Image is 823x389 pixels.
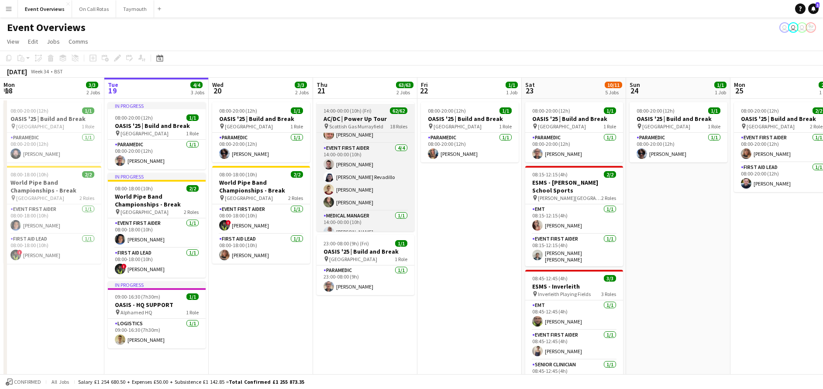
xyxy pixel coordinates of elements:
[29,68,51,75] span: Week 34
[295,82,307,88] span: 3/3
[121,209,169,215] span: [GEOGRAPHIC_DATA]
[532,275,568,282] span: 08:45-12:45 (4h)
[525,204,623,234] app-card-role: EMT1/108:15-12:15 (4h)[PERSON_NAME]
[630,102,727,162] app-job-card: 08:00-20:00 (12h)1/1OASIS '25 | Build and Break [GEOGRAPHIC_DATA]1 RoleParamedic1/108:00-20:00 (1...
[186,185,199,192] span: 2/2
[108,122,206,130] h3: OASIS '25 | Build and Break
[734,81,745,89] span: Mon
[212,115,310,123] h3: OASIS '25 | Build and Break
[108,173,206,180] div: In progress
[10,171,48,178] span: 08:00-18:00 (10h)
[108,102,206,109] div: In progress
[317,211,414,241] app-card-role: Medical Manager1/114:00-00:00 (10h)[PERSON_NAME]
[628,86,640,96] span: 24
[317,81,327,89] span: Thu
[329,256,377,262] span: [GEOGRAPHIC_DATA]
[3,115,101,123] h3: OASIS '25 | Build and Break
[212,234,310,264] app-card-role: First Aid Lead1/108:00-18:00 (10h)[PERSON_NAME]
[525,115,623,123] h3: OASIS '25 | Build and Break
[212,166,310,264] div: 08:00-18:00 (10h)2/2World Pipe Band Championships - Break [GEOGRAPHIC_DATA]2 RolesEvent First Aid...
[506,89,517,96] div: 1 Job
[3,102,101,162] app-job-card: 08:00-20:00 (12h)1/1OASIS '25 | Build and Break [GEOGRAPHIC_DATA]1 RoleParamedic1/108:00-20:00 (1...
[390,107,407,114] span: 62/62
[499,107,512,114] span: 1/1
[317,143,414,211] app-card-role: Event First Aider4/414:00-00:00 (10h)[PERSON_NAME][PERSON_NAME] Revadillo[PERSON_NAME][PERSON_NAME]
[108,281,206,348] app-job-card: In progress09:00-16:30 (7h30m)1/1OASIS - HQ SUPPORT Alphamed HQ1 RoleLogistics1/109:00-16:30 (7h3...
[420,86,428,96] span: 22
[329,123,383,130] span: Scottish Gas Murrayfield
[708,123,720,130] span: 1 Role
[3,36,23,47] a: View
[108,81,118,89] span: Tue
[4,377,42,387] button: Confirmed
[525,102,623,162] app-job-card: 08:00-20:00 (12h)1/1OASIS '25 | Build and Break [GEOGRAPHIC_DATA]1 RoleParamedic1/108:00-20:00 (1...
[525,166,623,266] app-job-card: 08:15-12:15 (4h)2/2ESMS - [PERSON_NAME] School Sports [PERSON_NAME][GEOGRAPHIC_DATA]2 RolesEMT1/1...
[317,235,414,295] app-job-card: 23:00-08:00 (9h) (Fri)1/1OASIS '25 | Build and Break [GEOGRAPHIC_DATA]1 RoleParamedic1/123:00-08:...
[317,102,414,231] app-job-card: 14:00-00:00 (10h) (Fri)62/62AC/DC | Power Up Tour Scottish Gas Murrayfield18 Roles[PERSON_NAME]Co...
[108,102,206,169] app-job-card: In progress08:00-20:00 (12h)1/1OASIS '25 | Build and Break [GEOGRAPHIC_DATA]1 RoleParamedic1/108:...
[2,86,15,96] span: 18
[525,330,623,360] app-card-role: Event First Aider1/108:45-12:45 (4h)[PERSON_NAME]
[108,301,206,309] h3: OASIS - HQ SUPPORT
[630,133,727,162] app-card-role: Paramedic1/108:00-20:00 (12h)[PERSON_NAME]
[733,86,745,96] span: 25
[421,102,519,162] app-job-card: 08:00-20:00 (12h)1/1OASIS '25 | Build and Break [GEOGRAPHIC_DATA]1 RoleParamedic1/108:00-20:00 (1...
[390,123,407,130] span: 18 Roles
[212,204,310,234] app-card-role: Event First Aider1/108:00-18:00 (10h)![PERSON_NAME]
[226,220,231,225] span: !
[525,179,623,194] h3: ESMS - [PERSON_NAME] School Sports
[121,309,152,316] span: Alphamed HQ
[3,166,101,264] div: 08:00-18:00 (10h)2/2World Pipe Band Championships - Break [GEOGRAPHIC_DATA]2 RolesEvent First Aid...
[421,133,519,162] app-card-role: Paramedic1/108:00-20:00 (12h)[PERSON_NAME]
[421,81,428,89] span: Fri
[212,133,310,162] app-card-role: Paramedic1/108:00-20:00 (12h)[PERSON_NAME]
[290,123,303,130] span: 1 Role
[434,123,482,130] span: [GEOGRAPHIC_DATA]
[72,0,116,17] button: On Call Rotas
[28,38,38,45] span: Edit
[18,0,72,17] button: Event Overviews
[604,171,616,178] span: 2/2
[714,82,727,88] span: 1/1
[108,281,206,288] div: In progress
[601,291,616,297] span: 3 Roles
[317,265,414,295] app-card-role: Paramedic1/123:00-08:00 (9h)[PERSON_NAME]
[225,195,273,201] span: [GEOGRAPHIC_DATA]
[212,81,224,89] span: Wed
[532,171,568,178] span: 08:15-12:15 (4h)
[54,68,63,75] div: BST
[190,82,203,88] span: 4/4
[808,3,819,14] a: 1
[288,195,303,201] span: 2 Roles
[3,133,101,162] app-card-role: Paramedic1/108:00-20:00 (12h)[PERSON_NAME]
[108,140,206,169] app-card-role: Paramedic1/108:00-20:00 (12h)[PERSON_NAME]
[225,123,273,130] span: [GEOGRAPHIC_DATA]
[788,22,799,33] app-user-avatar: Operations Team
[324,240,369,247] span: 23:00-08:00 (9h) (Fri)
[3,81,15,89] span: Mon
[291,107,303,114] span: 1/1
[506,82,518,88] span: 1/1
[47,38,60,45] span: Jobs
[86,89,100,96] div: 2 Jobs
[317,115,414,123] h3: AC/DC | Power Up Tour
[525,81,535,89] span: Sat
[229,379,304,385] span: Total Confirmed £1 255 873.35
[121,264,127,269] span: !
[538,123,586,130] span: [GEOGRAPHIC_DATA]
[747,123,795,130] span: [GEOGRAPHIC_DATA]
[7,67,27,76] div: [DATE]
[525,282,623,290] h3: ESMS - Inverleith
[642,123,690,130] span: [GEOGRAPHIC_DATA]
[525,133,623,162] app-card-role: Paramedic1/108:00-20:00 (12h)[PERSON_NAME]
[115,293,160,300] span: 09:00-16:30 (7h30m)
[10,107,48,114] span: 08:00-20:00 (12h)
[16,123,64,130] span: [GEOGRAPHIC_DATA]
[78,379,304,385] div: Salary £1 254 680.50 + Expenses £50.00 + Subsistence £1 142.85 =
[82,171,94,178] span: 2/2
[806,22,816,33] app-user-avatar: Operations Manager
